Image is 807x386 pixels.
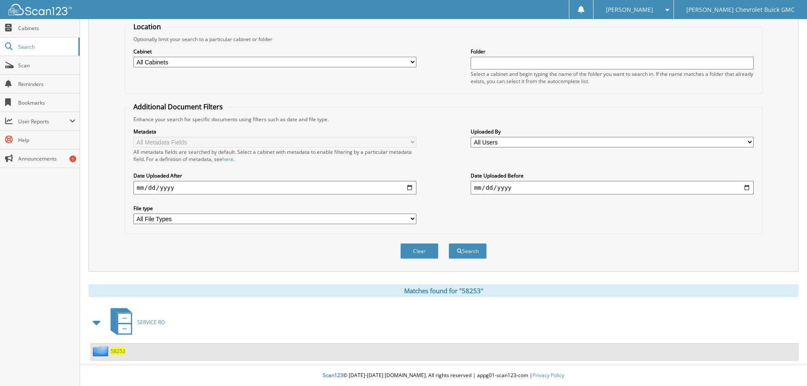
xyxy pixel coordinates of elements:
[686,7,795,12] span: [PERSON_NAME] Chevrolet Buick GMC
[129,22,165,31] legend: Location
[133,128,416,135] label: Metadata
[105,305,165,339] a: SERVICE RO
[18,62,75,69] span: Scan
[111,347,125,355] a: 58253
[133,172,416,179] label: Date Uploaded After
[129,36,758,43] div: Optionally limit your search to a particular cabinet or folder
[69,156,76,162] div: 1
[129,116,758,123] div: Enhance your search for specific documents using filters such as date and file type.
[18,99,75,106] span: Bookmarks
[133,148,416,163] div: All metadata fields are searched by default. Select a cabinet with metadata to enable filtering b...
[89,284,799,297] div: Matches found for "58253"
[532,372,564,379] a: Privacy Policy
[18,136,75,144] span: Help
[80,365,807,386] div: © [DATE]-[DATE] [DOMAIN_NAME]. All rights reserved | appg01-scan123-com |
[133,181,416,194] input: start
[129,102,227,111] legend: Additional Document Filters
[471,172,754,179] label: Date Uploaded Before
[400,243,438,259] button: Clear
[471,181,754,194] input: end
[449,243,487,259] button: Search
[18,81,75,88] span: Reminders
[133,205,416,212] label: File type
[222,156,233,163] a: here
[93,346,111,356] img: folder2.png
[471,70,754,85] div: Select a cabinet and begin typing the name of the folder you want to search in. If the name match...
[18,118,69,125] span: User Reports
[606,7,653,12] span: [PERSON_NAME]
[471,128,754,135] label: Uploaded By
[18,43,74,50] span: Search
[323,372,343,379] span: Scan123
[137,319,165,326] span: SERVICE RO
[471,48,754,55] label: Folder
[8,4,72,15] img: scan123-logo-white.svg
[765,345,807,386] iframe: Chat Widget
[133,48,416,55] label: Cabinet
[18,25,75,32] span: Cabinets
[18,155,75,162] span: Announcements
